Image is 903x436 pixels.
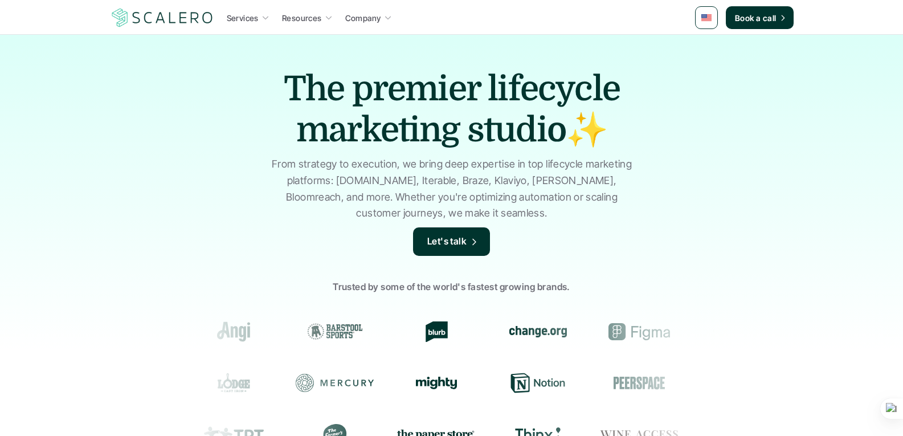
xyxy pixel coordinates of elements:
[397,321,476,342] div: Blurb
[296,321,374,342] div: Barstool
[194,321,273,342] div: Angi
[282,12,322,24] p: Resources
[735,12,777,24] p: Book a call
[864,397,892,425] iframe: gist-messenger-bubble-iframe
[296,373,374,393] div: Mercury
[499,321,577,342] div: change.org
[194,373,273,393] div: Lodge Cast Iron
[345,12,381,24] p: Company
[413,227,491,256] a: Let's talk
[252,68,651,150] h1: The premier lifecycle marketing studio✨
[427,234,467,249] p: Let's talk
[499,373,577,393] div: Notion
[397,377,476,389] div: Mighty Networks
[701,373,780,393] div: Resy
[600,321,679,342] div: Figma
[726,6,794,29] a: Book a call
[600,373,679,393] div: Peerspace
[267,156,637,222] p: From strategy to execution, we bring deep expertise in top lifecycle marketing platforms: [DOMAIN...
[110,7,215,28] img: Scalero company logo
[227,12,259,24] p: Services
[713,325,768,339] img: Groome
